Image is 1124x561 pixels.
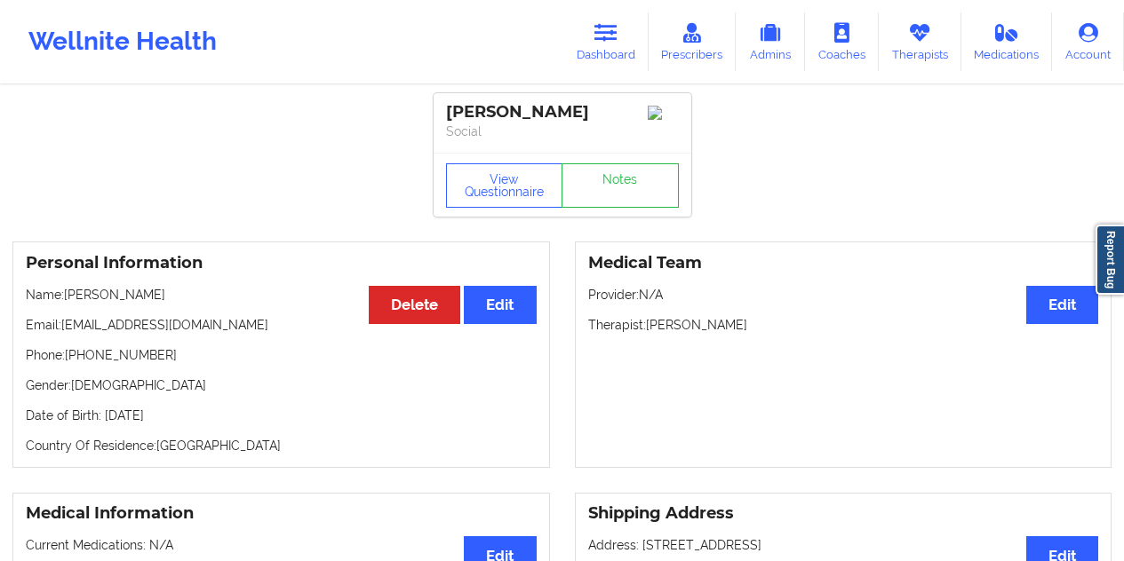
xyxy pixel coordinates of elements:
[588,253,1099,273] h3: Medical Team
[26,286,537,304] p: Name: [PERSON_NAME]
[446,163,563,208] button: View Questionnaire
[369,286,460,324] button: Delete
[26,503,537,524] h3: Medical Information
[26,437,537,454] p: Country Of Residence: [GEOGRAPHIC_DATA]
[736,12,805,71] a: Admins
[588,536,1099,554] p: Address: [STREET_ADDRESS]
[26,536,537,554] p: Current Medications: N/A
[563,12,649,71] a: Dashboard
[961,12,1053,71] a: Medications
[588,503,1099,524] h3: Shipping Address
[446,122,679,140] p: Social
[26,253,537,273] h3: Personal Information
[464,286,536,324] button: Edit
[1026,286,1098,324] button: Edit
[1052,12,1124,71] a: Account
[648,106,679,120] img: Image%2Fplaceholer-image.png
[562,163,679,208] a: Notes
[879,12,961,71] a: Therapists
[588,286,1099,304] p: Provider: N/A
[26,376,537,394] p: Gender: [DEMOGRAPHIC_DATA]
[446,102,679,122] div: [PERSON_NAME]
[26,346,537,364] p: Phone: [PHONE_NUMBER]
[26,316,537,334] p: Email: [EMAIL_ADDRESS][DOMAIN_NAME]
[26,407,537,424] p: Date of Birth: [DATE]
[1096,225,1124,295] a: Report Bug
[588,316,1099,334] p: Therapist: [PERSON_NAME]
[649,12,737,71] a: Prescribers
[805,12,879,71] a: Coaches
